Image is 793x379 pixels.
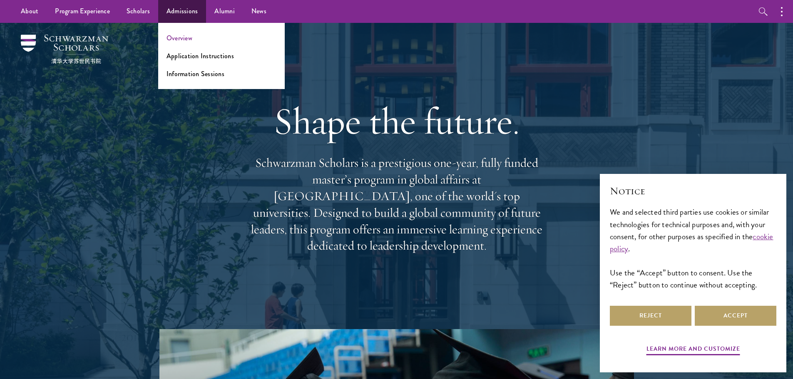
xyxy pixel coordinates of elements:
a: Information Sessions [167,69,224,79]
a: cookie policy [610,230,773,255]
h2: Notice [610,184,776,198]
div: We and selected third parties use cookies or similar technologies for technical purposes and, wit... [610,206,776,290]
p: Schwarzman Scholars is a prestigious one-year, fully funded master’s program in global affairs at... [247,155,547,254]
h1: Shape the future. [247,98,547,144]
button: Accept [695,306,776,326]
button: Reject [610,306,691,326]
a: Overview [167,33,192,43]
img: Schwarzman Scholars [21,35,108,64]
a: Application Instructions [167,51,234,61]
button: Learn more and customize [646,344,740,357]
